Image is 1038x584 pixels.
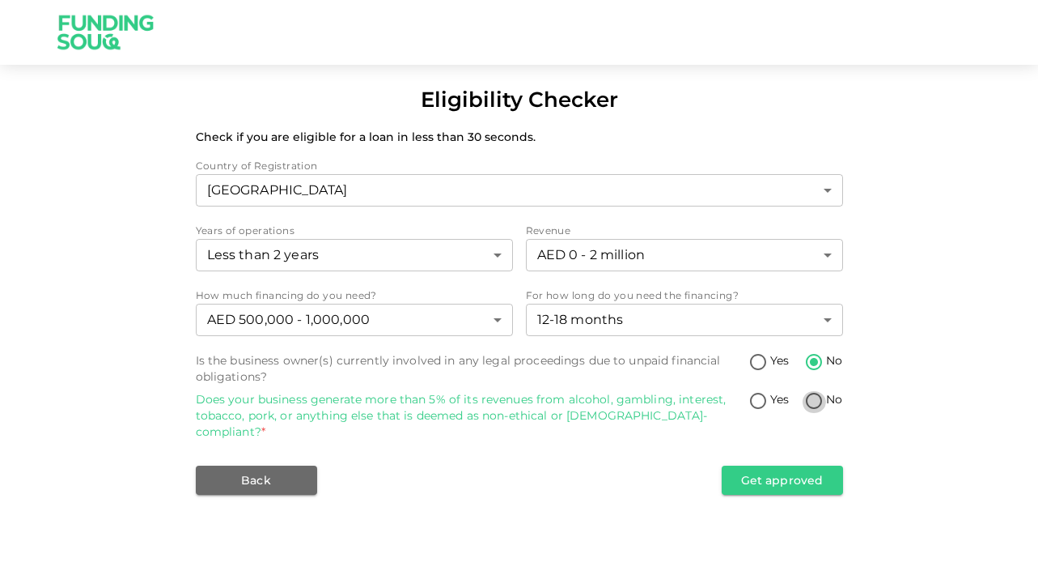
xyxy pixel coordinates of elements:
[196,129,843,145] p: Check if you are eligible for a loan in less than 30 seconds.
[421,84,618,116] div: Eligibility Checker
[526,289,739,301] span: For how long do you need the financing?
[826,352,842,369] span: No
[196,239,513,271] div: yearsOfOperations
[196,466,317,495] button: Back
[722,466,843,495] button: Get approved
[196,160,318,172] span: Country of Registration
[196,289,377,301] span: How much financing do you need?
[826,391,842,408] span: No
[526,304,843,336] div: howLongFinancing
[207,312,370,327] span: AED 500,000 - 1,000,000
[196,391,748,440] div: Does your business generate more than 5% of its revenues from alcohol, gambling, interest, tobacc...
[196,174,843,207] div: countryOfRegistration
[770,391,789,408] span: Yes
[196,224,295,237] span: Years of operations
[770,352,789,369] span: Yes
[196,304,513,336] div: howMuchAmountNeeded
[196,352,748,385] div: Is the business owner(s) currently involved in any legal proceedings due to unpaid financial obli...
[526,239,843,271] div: revenue
[526,224,571,237] span: Revenue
